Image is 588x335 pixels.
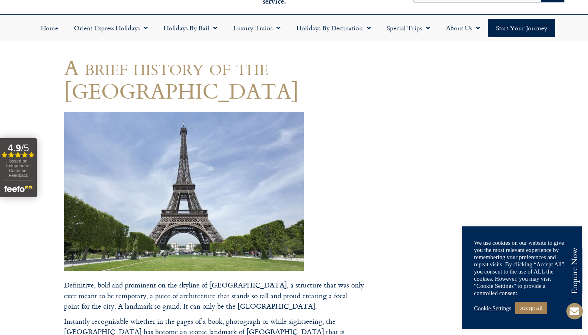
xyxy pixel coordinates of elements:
a: Holidays by Destination [288,19,379,37]
a: About Us [438,19,488,37]
a: Holidays by Rail [156,19,225,37]
a: Cookie Settings [474,305,511,312]
a: Start your Journey [488,19,555,37]
a: Special Trips [379,19,438,37]
a: Orient Express Holidays [66,19,156,37]
a: Luxury Trains [225,19,288,37]
nav: Menu [4,19,584,37]
a: Home [33,19,66,37]
a: Accept All [515,302,547,314]
div: We use cookies on our website to give you the most relevant experience by remembering your prefer... [474,239,570,297]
